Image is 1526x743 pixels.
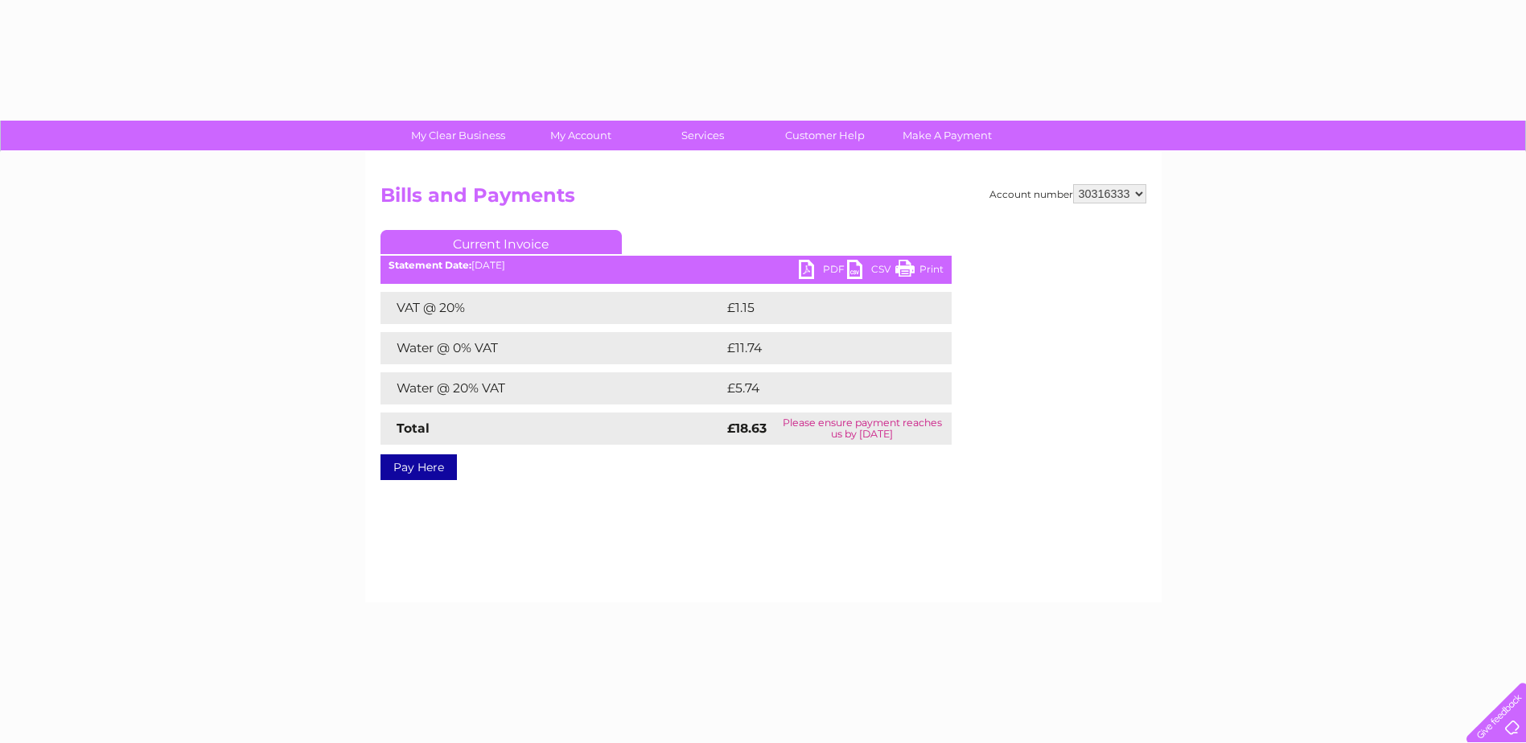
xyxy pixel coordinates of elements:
[723,372,914,404] td: £5.74
[799,260,847,283] a: PDF
[636,121,769,150] a: Services
[773,413,951,445] td: Please ensure payment reaches us by [DATE]
[895,260,944,283] a: Print
[380,292,723,324] td: VAT @ 20%
[380,260,952,271] div: [DATE]
[380,454,457,480] a: Pay Here
[397,421,430,436] strong: Total
[723,332,915,364] td: £11.74
[723,292,909,324] td: £1.15
[389,259,471,271] b: Statement Date:
[881,121,1014,150] a: Make A Payment
[380,332,723,364] td: Water @ 0% VAT
[727,421,767,436] strong: £18.63
[514,121,647,150] a: My Account
[380,230,622,254] a: Current Invoice
[759,121,891,150] a: Customer Help
[847,260,895,283] a: CSV
[392,121,524,150] a: My Clear Business
[380,184,1146,215] h2: Bills and Payments
[380,372,723,404] td: Water @ 20% VAT
[989,184,1146,203] div: Account number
